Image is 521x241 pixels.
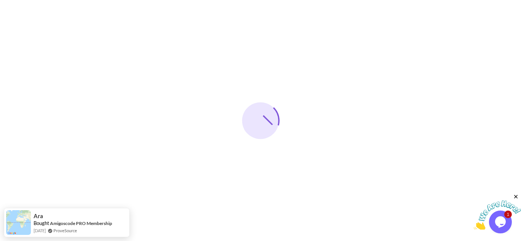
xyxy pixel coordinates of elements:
iframe: chat widget [474,193,521,230]
span: Ara [34,213,43,219]
span: [DATE] [34,227,46,234]
a: ProveSource [53,227,77,234]
a: Amigoscode PRO Membership [50,220,112,226]
img: provesource social proof notification image [6,210,31,235]
span: Bought [34,220,49,226]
